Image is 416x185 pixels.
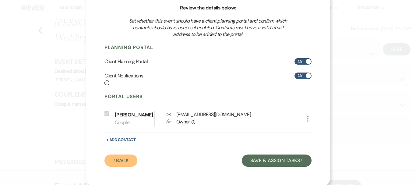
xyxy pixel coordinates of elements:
[298,72,303,79] span: On
[104,5,312,11] h6: Review the details below:
[104,73,143,86] h6: Client Notifications
[176,111,251,118] div: [EMAIL_ADDRESS][DOMAIN_NAME]
[104,155,137,167] button: Back
[104,44,312,51] h4: Planning Portal
[176,118,313,126] div: Owner
[125,18,291,38] h3: Set whether this event should have a client planning portal and confirm which contacts should hav...
[298,58,303,65] span: On
[104,58,148,65] h6: Client Planning Portal
[104,93,312,100] h4: Portal Users
[115,111,151,119] p: [PERSON_NAME]
[115,119,154,126] p: Couple
[104,136,137,144] button: + Add Contact
[242,155,312,167] button: Save & Assign Tasks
